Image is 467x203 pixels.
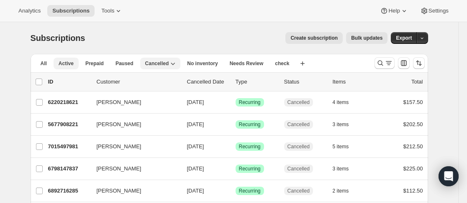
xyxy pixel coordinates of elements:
[85,60,104,67] span: Prepaid
[92,162,175,175] button: [PERSON_NAME]
[97,78,180,86] p: Customer
[429,8,449,14] span: Settings
[333,163,358,175] button: 3 items
[239,165,261,172] span: Recurring
[239,188,261,194] span: Recurring
[97,98,141,107] span: [PERSON_NAME]
[97,120,141,129] span: [PERSON_NAME]
[18,8,41,14] span: Analytics
[48,78,423,86] div: IDCustomerCancelled DateTypeStatusItemsTotal
[48,142,90,151] p: 7015497981
[411,78,423,86] p: Total
[333,141,358,152] button: 5 items
[48,185,423,197] div: 6892716285[PERSON_NAME][DATE]SuccessRecurringCancelled2 items$112.50
[48,187,90,195] p: 6892716285
[187,99,204,105] span: [DATE]
[48,119,423,130] div: 5677908221[PERSON_NAME][DATE]SuccessRecurringCancelled3 items$202.50
[92,96,175,109] button: [PERSON_NAME]
[333,185,358,197] button: 2 items
[230,60,264,67] span: Needs Review
[333,96,358,108] button: 4 items
[187,60,218,67] span: No inventory
[97,165,141,173] span: [PERSON_NAME]
[287,99,310,106] span: Cancelled
[48,165,90,173] p: 6798147837
[48,163,423,175] div: 6798147837[PERSON_NAME][DATE]SuccessRecurringCancelled3 items$225.00
[41,60,47,67] span: All
[375,5,413,17] button: Help
[47,5,95,17] button: Subscriptions
[333,165,349,172] span: 3 items
[97,187,141,195] span: [PERSON_NAME]
[333,143,349,150] span: 5 items
[403,143,423,150] span: $212.50
[333,99,349,106] span: 4 items
[13,5,46,17] button: Analytics
[287,121,310,128] span: Cancelled
[375,57,395,69] button: Search and filter results
[403,188,423,194] span: $112.50
[403,99,423,105] span: $157.50
[187,143,204,150] span: [DATE]
[239,99,261,106] span: Recurring
[187,121,204,127] span: [DATE]
[48,120,90,129] p: 5677908221
[287,165,310,172] span: Cancelled
[346,32,387,44] button: Bulk updates
[403,165,423,172] span: $225.00
[239,121,261,128] span: Recurring
[333,121,349,128] span: 3 items
[239,143,261,150] span: Recurring
[275,60,289,67] span: check
[101,8,114,14] span: Tools
[145,60,169,67] span: Cancelled
[187,165,204,172] span: [DATE]
[287,143,310,150] span: Cancelled
[48,78,90,86] p: ID
[388,8,400,14] span: Help
[48,98,90,107] p: 6220218621
[403,121,423,127] span: $202.50
[187,78,229,86] p: Cancelled Date
[396,35,412,41] span: Export
[59,60,74,67] span: Active
[398,57,410,69] button: Customize table column order and visibility
[115,60,133,67] span: Paused
[333,119,358,130] button: 3 items
[391,32,417,44] button: Export
[31,33,85,43] span: Subscriptions
[48,96,423,108] div: 6220218621[PERSON_NAME][DATE]SuccessRecurringCancelled4 items$157.50
[296,58,309,69] button: Create new view
[284,78,326,86] p: Status
[415,5,454,17] button: Settings
[290,35,338,41] span: Create subscription
[333,78,375,86] div: Items
[48,141,423,152] div: 7015497981[PERSON_NAME][DATE]SuccessRecurringCancelled5 items$212.50
[92,140,175,153] button: [PERSON_NAME]
[236,78,277,86] div: Type
[187,188,204,194] span: [DATE]
[287,188,310,194] span: Cancelled
[333,188,349,194] span: 2 items
[413,57,425,69] button: Sort the results
[439,166,459,186] div: Open Intercom Messenger
[92,184,175,198] button: [PERSON_NAME]
[97,142,141,151] span: [PERSON_NAME]
[351,35,382,41] span: Bulk updates
[96,5,128,17] button: Tools
[285,32,343,44] button: Create subscription
[92,118,175,131] button: [PERSON_NAME]
[52,8,90,14] span: Subscriptions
